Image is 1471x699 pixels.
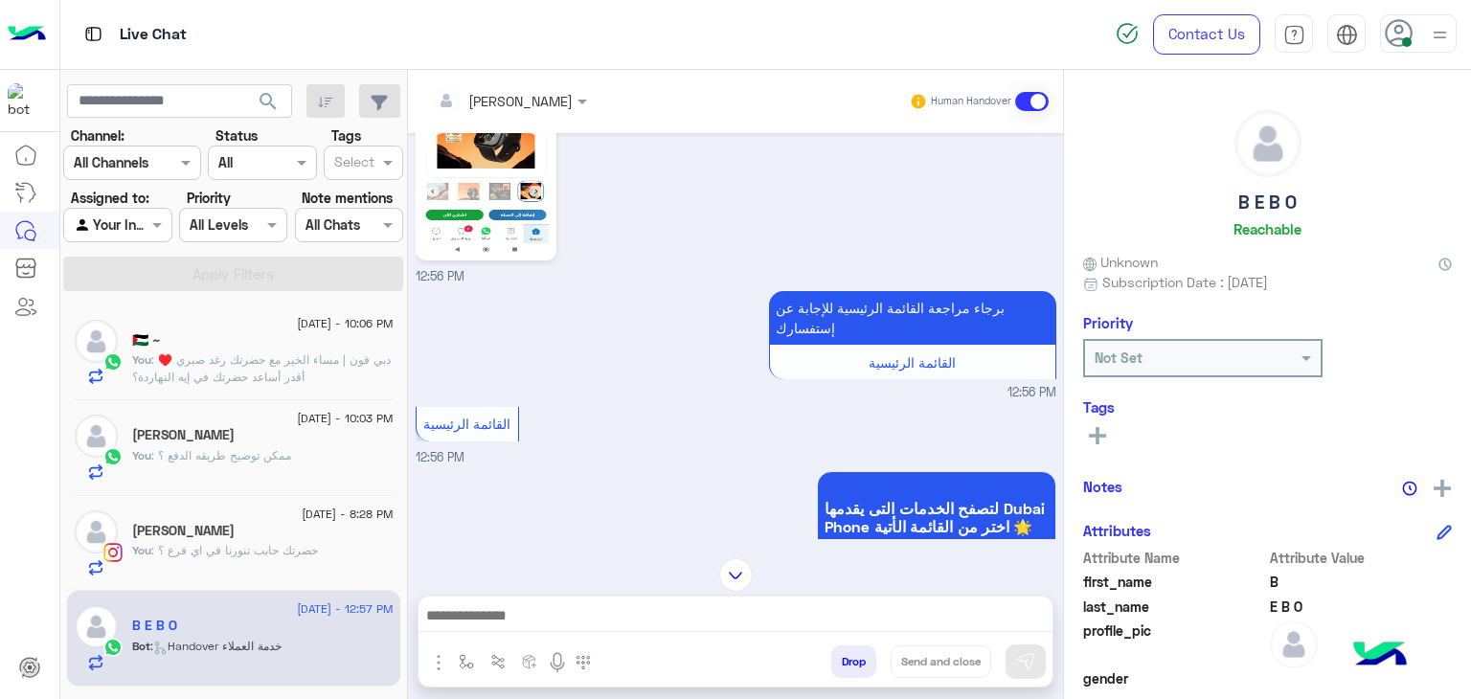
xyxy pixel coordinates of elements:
span: gender [1083,668,1266,688]
img: Instagram [103,543,123,562]
span: first_name [1083,572,1266,592]
label: Priority [187,188,231,208]
img: select flow [459,654,474,669]
h6: Tags [1083,398,1452,416]
img: defaultAdmin.png [75,320,118,363]
span: حضرتك حابب تنورنا في اي فرع ؟ [151,543,318,557]
img: tab [1336,24,1358,46]
button: Apply Filters [63,257,403,291]
span: B [1270,572,1453,592]
span: null [1270,668,1453,688]
span: [DATE] - 8:28 PM [302,506,393,523]
img: add [1434,480,1451,497]
span: Bot [132,639,150,653]
span: Attribute Value [1270,548,1453,568]
img: defaultAdmin.png [75,605,118,648]
label: Status [215,125,258,146]
span: You [132,448,151,462]
h6: Notes [1083,478,1122,495]
label: Tags [331,125,361,146]
img: defaultAdmin.png [75,510,118,553]
img: Trigger scenario [490,654,506,669]
button: search [245,84,292,125]
img: scroll [719,558,753,592]
span: القائمة الرئيسية [423,416,510,432]
label: Channel: [71,125,124,146]
button: select flow [451,645,483,677]
span: : Handover خدمة العملاء [150,639,282,653]
img: WhatsApp [103,447,123,466]
h5: B E B O [1238,192,1297,214]
img: send voice note [546,651,569,674]
span: ممكن توضيح طريقه الدفع ؟ [151,448,291,462]
label: Assigned to: [71,188,149,208]
h5: 🇵🇸 ~ [132,332,161,349]
img: defaultAdmin.png [1270,620,1318,668]
label: Note mentions [302,188,393,208]
img: notes [1402,481,1417,496]
img: defaultAdmin.png [75,415,118,458]
span: E B O [1270,597,1453,617]
button: Trigger scenario [483,645,514,677]
img: Logo [8,14,46,55]
a: Contact Us [1153,14,1260,55]
span: القائمة الرئيسية [869,354,956,371]
a: tab [1275,14,1313,55]
button: Drop [831,645,876,678]
img: send attachment [427,651,450,674]
span: last_name [1083,597,1266,617]
span: 12:56 PM [1007,384,1056,402]
span: [DATE] - 12:57 PM [297,600,393,618]
span: Unknown [1083,252,1158,272]
img: send message [1016,652,1035,671]
img: hulul-logo.png [1347,622,1414,689]
button: create order [514,645,546,677]
span: 12:56 PM [416,450,464,464]
div: Select [331,151,374,176]
img: spinner [1116,22,1139,45]
span: 12:56 PM [416,269,464,283]
span: profile_pic [1083,620,1266,665]
h6: Priority [1083,314,1133,331]
span: Attribute Name [1083,548,1266,568]
img: 776323651776639.jpg [420,23,552,256]
span: You [132,352,151,367]
span: [DATE] - 10:06 PM [297,315,393,332]
h5: Sameh Nabil [132,427,235,443]
h6: Reachable [1233,220,1301,237]
img: tab [81,22,105,46]
img: make a call [576,655,591,670]
img: WhatsApp [103,352,123,372]
h5: Marc Atef [132,523,235,539]
span: Subscription Date : [DATE] [1102,272,1268,292]
img: create order [522,654,537,669]
p: Live Chat [120,22,187,48]
p: 19/8/2025, 12:56 PM [769,291,1056,345]
span: لتصفح الخدمات التى يقدمها Dubai Phone اختر من القائمة الأتية 🌟 [825,499,1049,535]
h5: B E B O [132,618,177,634]
span: [DATE] - 10:03 PM [297,410,393,427]
img: tab [1283,24,1305,46]
span: دبي فون | مساء الخير مع حضرتك رغد صبري ♥️ أقدر أساعد حضرتك في إيه النهاردة؟ [132,352,391,384]
h6: Attributes [1083,522,1151,539]
button: Send and close [891,645,991,678]
small: Human Handover [931,94,1011,109]
span: search [257,90,280,113]
img: defaultAdmin.png [1235,111,1301,176]
img: 1403182699927242 [8,83,42,118]
img: profile [1428,23,1452,47]
img: WhatsApp [103,638,123,657]
span: You [132,543,151,557]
